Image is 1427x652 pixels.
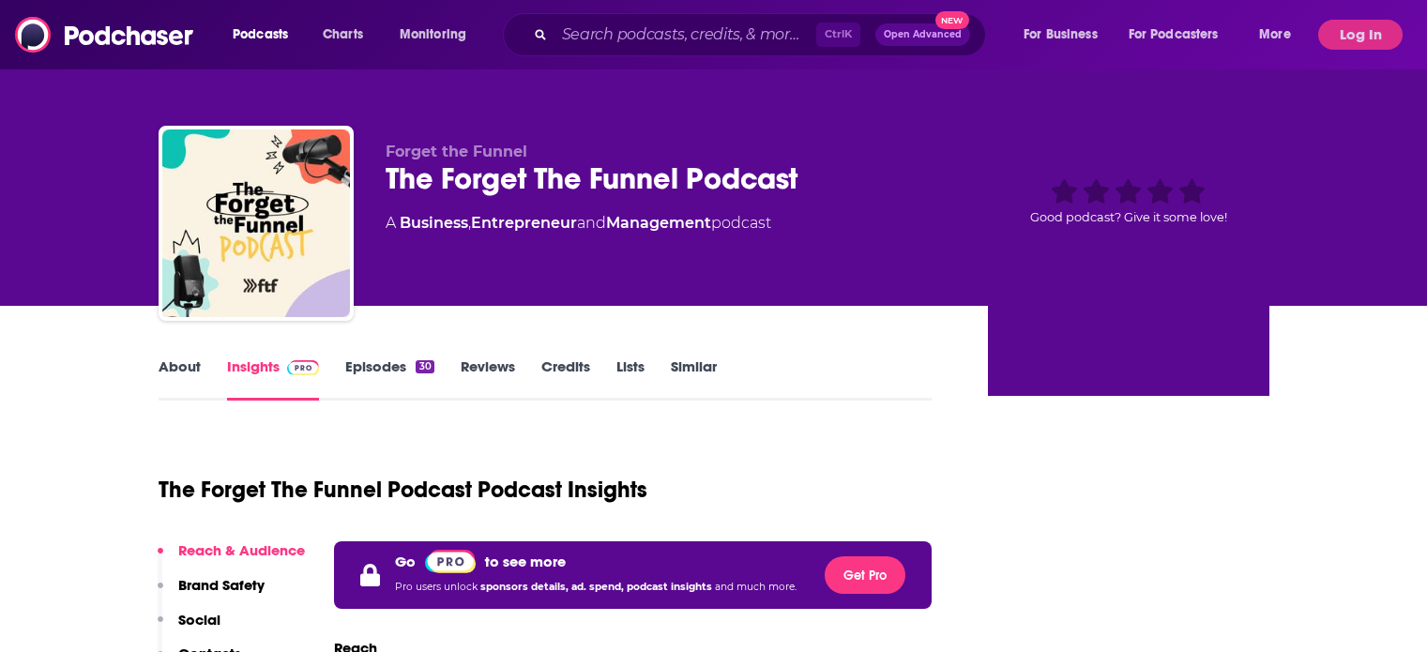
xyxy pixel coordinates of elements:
p: Reach & Audience [178,541,305,559]
a: Episodes30 [345,357,433,401]
div: Search podcasts, credits, & more... [521,13,1004,56]
a: Pro website [425,549,477,573]
button: Brand Safety [158,576,265,611]
img: Podchaser Pro [287,360,320,375]
button: Log In [1318,20,1403,50]
button: open menu [1246,20,1314,50]
div: A podcast [386,212,771,235]
span: More [1259,22,1291,48]
a: Credits [541,357,590,401]
img: Podchaser - Follow, Share and Rate Podcasts [15,17,195,53]
span: Open Advanced [884,30,962,39]
a: Business [400,214,468,232]
img: The Forget The Funnel Podcast [162,129,350,317]
span: New [935,11,969,29]
span: For Podcasters [1129,22,1219,48]
a: Entrepreneur [471,214,577,232]
p: Go [395,553,416,570]
p: Social [178,611,220,629]
button: Social [158,611,220,645]
button: Reach & Audience [158,541,305,576]
button: Get Pro [825,556,905,594]
a: Similar [671,357,717,401]
button: open menu [387,20,491,50]
div: 30 [416,360,433,373]
span: Good podcast? Give it some love! [1030,210,1227,224]
img: Podchaser Pro [425,550,477,573]
p: Pro users unlock and much more. [395,573,797,601]
button: Open AdvancedNew [875,23,970,46]
a: Lists [616,357,645,401]
a: Charts [311,20,374,50]
a: InsightsPodchaser Pro [227,357,320,401]
button: open menu [220,20,312,50]
p: to see more [485,553,566,570]
span: sponsors details, ad. spend, podcast insights [480,581,715,593]
input: Search podcasts, credits, & more... [554,20,816,50]
div: Good podcast? Give it some love! [988,143,1269,259]
h1: The Forget The Funnel Podcast Podcast Insights [159,476,647,504]
span: For Business [1024,22,1098,48]
span: and [577,214,606,232]
a: About [159,357,201,401]
span: Forget the Funnel [386,143,527,160]
a: Management [606,214,711,232]
span: Charts [323,22,363,48]
a: Reviews [461,357,515,401]
span: Podcasts [233,22,288,48]
span: Ctrl K [816,23,860,47]
button: open menu [1116,20,1246,50]
p: Brand Safety [178,576,265,594]
span: , [468,214,471,232]
button: open menu [1010,20,1121,50]
span: Monitoring [400,22,466,48]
